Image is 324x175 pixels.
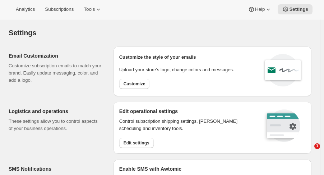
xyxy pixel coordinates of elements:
span: Edit settings [124,140,149,146]
h2: Enable SMS with Awtomic [119,165,306,172]
button: Edit settings [119,138,154,148]
span: 1 [314,143,320,149]
h2: Edit operational settings [119,108,254,115]
span: Help [255,6,265,12]
p: Upload your store’s logo, change colors and messages. [119,66,234,73]
span: Settings [289,6,308,12]
iframe: Intercom live chat [300,143,317,161]
span: Customize [124,81,145,87]
p: Customize subscription emails to match your brand. Easily update messaging, color, and add a logo. [9,62,102,84]
h2: Email Customization [9,52,102,59]
button: Analytics [11,4,39,14]
span: Tools [84,6,95,12]
p: Control subscription shipping settings, [PERSON_NAME] scheduling and inventory tools. [119,118,254,132]
button: Help [244,4,276,14]
span: Settings [9,29,36,37]
p: Customize the style of your emails [119,54,196,61]
span: Analytics [16,6,35,12]
button: Tools [79,4,106,14]
button: Settings [278,4,313,14]
h2: SMS Notifications [9,165,102,172]
span: Subscriptions [45,6,74,12]
button: Customize [119,79,150,89]
button: Subscriptions [41,4,78,14]
h2: Logistics and operations [9,108,102,115]
p: These settings allow you to control aspects of your business operations. [9,118,102,132]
